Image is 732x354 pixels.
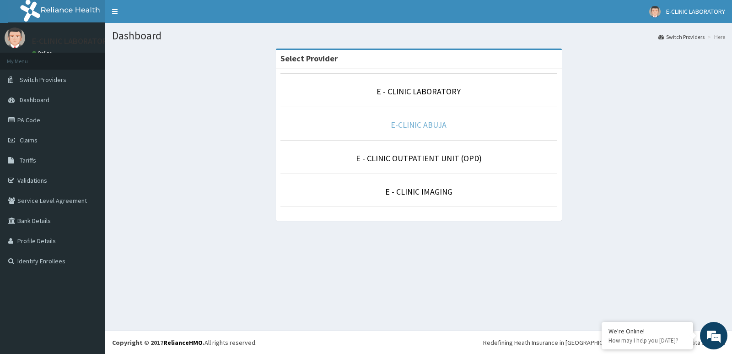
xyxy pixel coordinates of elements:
[20,156,36,164] span: Tariffs
[658,33,705,41] a: Switch Providers
[608,337,686,344] p: How may I help you today?
[20,136,38,144] span: Claims
[483,338,725,347] div: Redefining Heath Insurance in [GEOGRAPHIC_DATA] using Telemedicine and Data Science!
[385,186,452,197] a: E - CLINIC IMAGING
[112,338,205,347] strong: Copyright © 2017 .
[20,96,49,104] span: Dashboard
[32,37,111,45] p: E-CLINIC LABORATORY
[280,53,338,64] strong: Select Provider
[20,76,66,84] span: Switch Providers
[377,86,461,97] a: E - CLINIC LABORATORY
[649,6,661,17] img: User Image
[608,327,686,335] div: We're Online!
[32,50,54,56] a: Online
[705,33,725,41] li: Here
[5,27,25,48] img: User Image
[112,30,725,42] h1: Dashboard
[391,120,447,130] a: E-CLINIC ABUJA
[356,153,482,163] a: E - CLINIC OUTPATIENT UNIT (OPD)
[666,7,725,16] span: E-CLINIC LABORATORY
[105,331,732,354] footer: All rights reserved.
[163,338,203,347] a: RelianceHMO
